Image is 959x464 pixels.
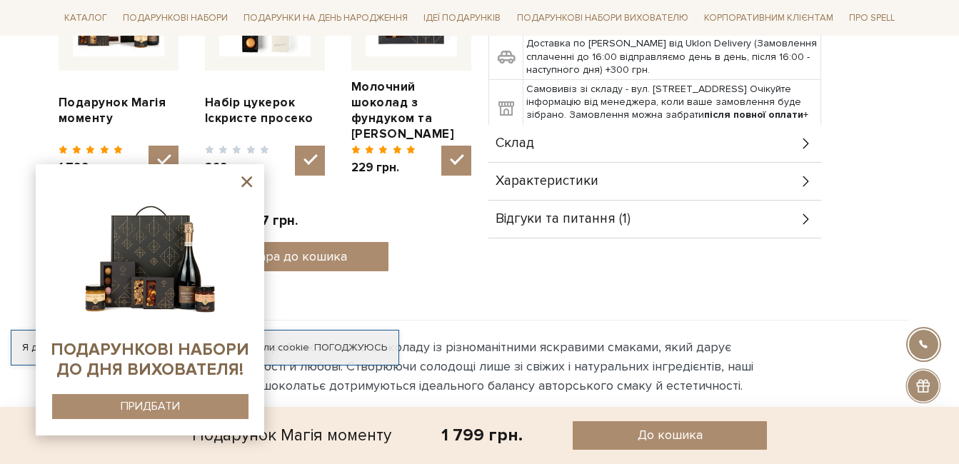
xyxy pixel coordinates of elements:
[523,80,820,138] td: Самовивіз зі складу - вул. [STREET_ADDRESS] Очікуйте інформацію від менеджера, коли ваше замовлен...
[141,242,388,271] button: Додати 3 товара до кошика
[523,34,820,80] td: Доставка по [PERSON_NAME] від Uklon Delivery (Замовлення сплаченні до 16:00 відправляємо день в д...
[59,160,124,176] span: 1 799 грн.
[573,421,767,450] button: До кошика
[496,213,631,226] span: Відгуки та питання (1)
[441,424,523,446] div: 1 799 грн.
[698,6,839,30] a: Корпоративним клієнтам
[59,95,179,126] a: Подарунок Магія моменту
[205,160,270,176] span: 369 грн.
[496,137,534,150] span: Склад
[205,95,325,126] a: Набір цукерок Іскристе просеко
[843,7,900,29] a: Про Spell
[351,79,471,142] a: Молочний шоколад з фундуком та [PERSON_NAME]
[418,7,506,29] a: Ідеї подарунків
[192,421,391,450] div: Подарунок Магія моменту
[117,7,234,29] a: Подарункові набори
[314,341,387,354] a: Погоджуюсь
[638,427,703,443] span: До кошика
[244,341,309,353] a: файли cookie
[11,341,398,354] div: Я дозволяю [DOMAIN_NAME] використовувати
[194,338,765,395] div: Spell – це виробник якісного шоколаду із різноманітними яскравими смаками, який дарує магію щедро...
[59,7,113,29] a: Каталог
[232,213,298,229] span: 2 397 грн.
[704,109,803,121] b: після повної оплати
[238,7,413,29] a: Подарунки на День народження
[496,175,598,188] span: Характеристики
[351,160,416,176] span: 229 грн.
[511,6,694,30] a: Подарункові набори вихователю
